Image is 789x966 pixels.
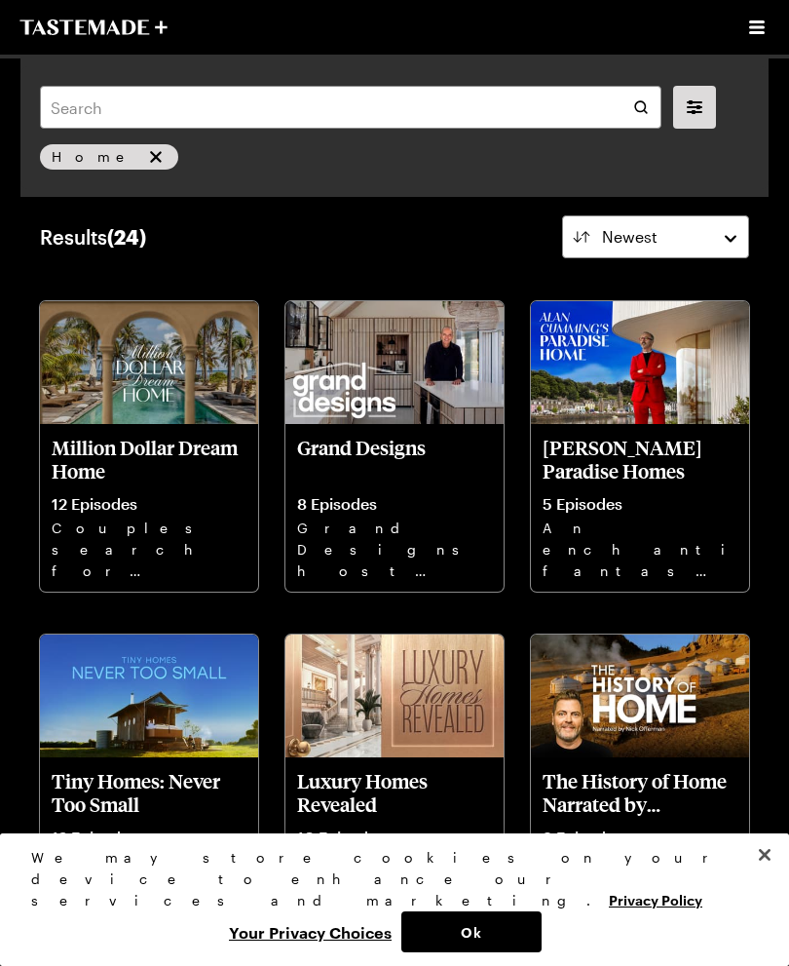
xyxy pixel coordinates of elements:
button: Open menu [744,15,770,40]
img: Grand Designs [285,301,504,424]
img: Million Dollar Dream Home [40,301,258,424]
p: Tiny Homes: Never Too Small [52,769,246,816]
p: The History of Home Narrated by [PERSON_NAME] [543,769,737,816]
button: filters [673,86,716,129]
p: 10 Episodes [297,828,492,847]
img: Luxury Homes Revealed [285,635,504,757]
img: The History of Home Narrated by Nick Offerman [531,635,749,757]
p: [PERSON_NAME] Paradise Homes [543,436,737,483]
a: More information about your privacy, opens in a new tab [609,890,702,908]
p: Million Dollar Dream Home [52,436,246,483]
div: We may store cookies on your device to enhance our services and marketing. [31,847,741,911]
div: Privacy [31,847,741,952]
p: An enchanting, fantasy-filled property series where [PERSON_NAME] around incredible homes around ... [543,518,737,580]
div: Results [40,225,146,249]
a: To Tastemade Home Page [19,19,168,35]
a: Grand DesignsGrand Designs8 EpisodesGrand Designs host [PERSON_NAME] is back with more extraordin... [285,301,504,592]
input: Search [40,86,661,129]
button: Newest [562,215,749,258]
p: 8 Episodes [297,494,492,514]
img: Alan Cumming's Paradise Homes [531,301,749,424]
span: Home [52,146,141,168]
p: Grand Designs [297,436,492,483]
button: Your Privacy Choices [219,911,401,952]
a: The History of Home Narrated by Nick OffermanThe History of Home Narrated by [PERSON_NAME]3 Episo... [531,635,749,925]
button: Ok [401,911,542,952]
img: Tiny Homes: Never Too Small [40,635,258,757]
span: Newest [602,225,657,249]
p: Luxury Homes Revealed [297,769,492,816]
a: Alan Cumming's Paradise Homes[PERSON_NAME] Paradise Homes5 EpisodesAn enchanting, fantasy-filled ... [531,301,749,592]
a: Luxury Homes RevealedLuxury Homes Revealed10 EpisodesGo inside the private mansions of the Hollyw... [285,635,504,925]
p: Couples search for the perfect luxury home. From bowling alleys to roof-top pools, these homes ha... [52,518,246,580]
p: 3 Episodes [543,828,737,847]
span: ( 24 ) [107,225,146,249]
p: 5 Episodes [543,494,737,514]
p: Grand Designs host [PERSON_NAME] is back with more extraordinary architecture. [297,518,492,580]
p: 12 Episodes [52,494,246,514]
a: Tiny Homes: Never Too SmallTiny Homes: Never Too Small12 EpisodesWelcome to small footprint livin... [40,635,258,925]
p: 12 Episodes [52,828,246,847]
button: Close [743,833,786,876]
a: Million Dollar Dream HomeMillion Dollar Dream Home12 EpisodesCouples search for the perfect luxur... [40,301,258,592]
button: remove Home [145,146,167,168]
